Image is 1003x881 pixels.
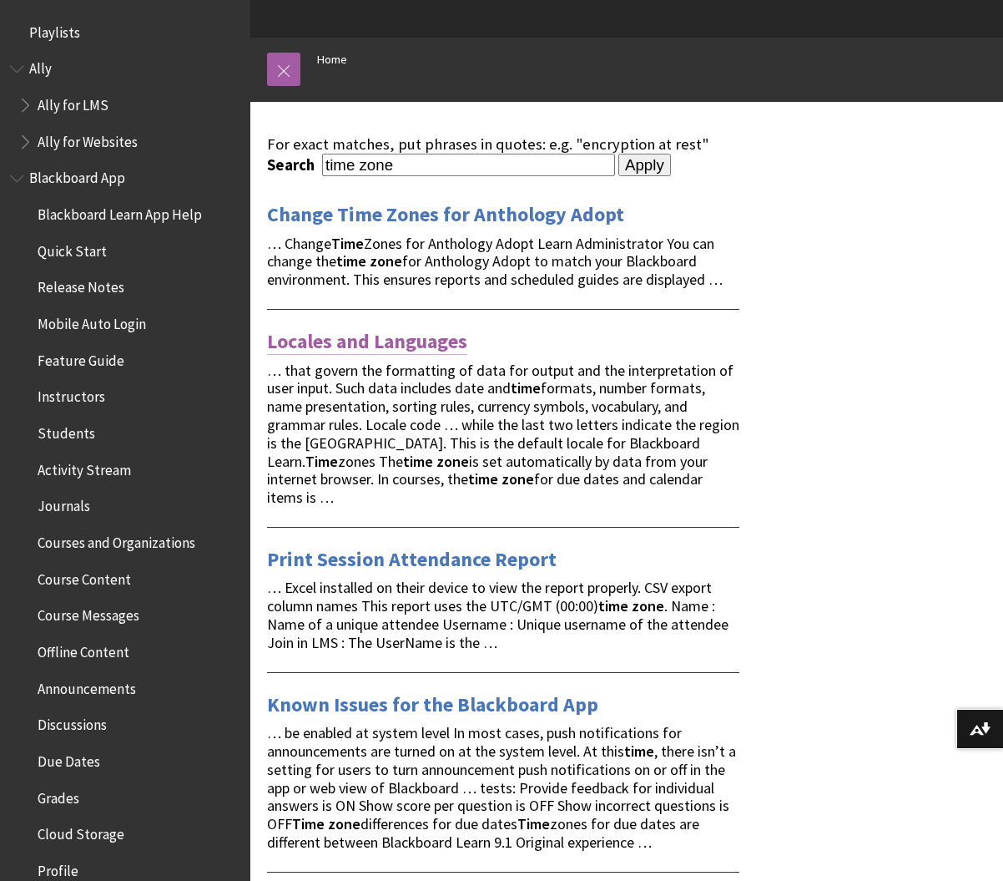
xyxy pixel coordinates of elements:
nav: Book outline for Anthology Ally Help [10,55,240,156]
a: Locales and Languages [267,328,467,355]
strong: zone [370,251,402,271]
span: … be enabled at system level In most cases, push notifications for announcements are turned on at... [267,723,736,852]
strong: Time [292,814,325,833]
span: Feature Guide [38,347,124,369]
a: Home [317,49,347,70]
div: For exact matches, put phrases in quotes: e.g. "encryption at rest" [267,135,739,154]
label: Search [267,155,319,175]
a: Known Issues for the Blackboard App [267,691,598,718]
a: Print Session Attendance Report [267,546,557,573]
span: Announcements [38,675,136,697]
strong: zone [632,596,664,615]
strong: zone [328,814,360,833]
strong: time [468,469,498,489]
span: Blackboard App [29,165,125,187]
a: Change Time Zones for Anthology Adopt [267,201,624,228]
strong: zone [501,469,534,489]
span: Journals [38,493,90,515]
span: Offline Content [38,638,129,661]
strong: Time [517,814,550,833]
span: Mobile Auto Login [38,310,146,332]
span: … Change Zones for Anthology Adopt Learn Administrator You can change the for Anthology Adopt to ... [267,234,723,290]
span: Courses and Organizations [38,529,195,551]
span: Cloud Storage [38,820,124,843]
span: Activity Stream [38,456,131,478]
span: Quick Start [38,237,107,260]
span: Ally for Websites [38,128,138,150]
strong: Time [331,234,364,253]
strong: zone [436,452,469,471]
input: Apply [618,154,671,177]
span: Grades [38,784,79,807]
span: Discussions [38,711,107,733]
strong: time [624,742,654,761]
span: Profile [38,857,78,879]
strong: time [403,452,433,471]
strong: time [598,596,628,615]
strong: Time [305,452,338,471]
span: Course Messages [38,602,139,625]
span: Release Notes [38,274,124,296]
span: Blackboard Learn App Help [38,200,202,223]
span: … that govern the formatting of data for output and the interpretation of user input. Such data i... [267,361,739,507]
span: Ally [29,55,52,78]
span: Ally for LMS [38,91,108,114]
strong: time [511,378,541,397]
strong: time [336,251,366,271]
span: Course Content [38,565,131,588]
span: … Excel installed on their device to view the report properly. CSV export column names This repor... [267,578,728,651]
span: Instructors [38,383,105,406]
span: Students [38,419,95,442]
span: Due Dates [38,747,100,770]
nav: Book outline for Playlists [10,18,240,47]
span: Playlists [29,18,80,41]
